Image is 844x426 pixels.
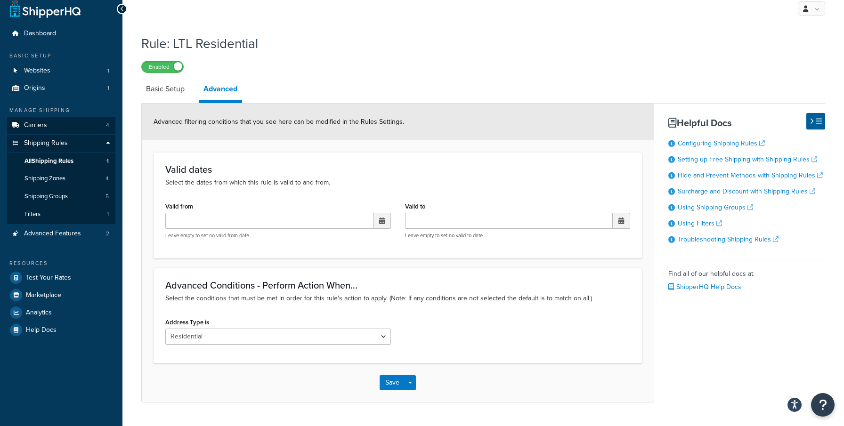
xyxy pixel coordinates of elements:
li: Shipping Groups [7,188,115,205]
div: Find all of our helpful docs at: [668,260,825,294]
li: Origins [7,80,115,97]
a: Using Shipping Groups [678,202,753,212]
a: Shipping Rules [7,135,115,152]
span: 1 [107,67,109,75]
a: Origins1 [7,80,115,97]
a: Surcharge and Discount with Shipping Rules [678,186,815,196]
p: Leave empty to set no valid from date [165,232,391,239]
a: Setting up Free Shipping with Shipping Rules [678,154,817,164]
p: Select the conditions that must be met in order for this rule's action to apply. (Note: If any co... [165,293,630,304]
a: Marketplace [7,287,115,304]
label: Valid from [165,203,193,210]
span: Advanced filtering conditions that you see here can be modified in the Rules Settings. [154,117,404,127]
label: Enabled [142,61,183,72]
span: 1 [107,84,109,92]
a: Using Filters [678,218,722,228]
a: Websites1 [7,62,115,80]
span: 1 [107,210,109,218]
label: Address Type is [165,319,209,326]
span: Shipping Rules [24,139,68,147]
span: Advanced Features [24,230,81,238]
span: 1 [106,157,109,165]
a: Dashboard [7,25,115,42]
span: Carriers [24,121,47,129]
li: Shipping Zones [7,170,115,187]
span: Shipping Groups [24,193,68,201]
span: 5 [105,193,109,201]
a: Shipping Groups5 [7,188,115,205]
a: Shipping Zones4 [7,170,115,187]
p: Leave empty to set no valid to date [405,232,631,239]
span: Websites [24,67,50,75]
li: Carriers [7,117,115,134]
span: 4 [105,175,109,183]
p: Select the dates from which this rule is valid to and from. [165,177,630,188]
label: Valid to [405,203,425,210]
button: Save [380,375,405,390]
a: Filters1 [7,206,115,223]
span: Filters [24,210,41,218]
div: Basic Setup [7,52,115,60]
span: Marketplace [26,291,61,299]
button: Hide Help Docs [806,113,825,129]
li: Websites [7,62,115,80]
h3: Advanced Conditions - Perform Action When... [165,280,630,290]
a: AllShipping Rules1 [7,153,115,170]
a: Test Your Rates [7,269,115,286]
a: ShipperHQ Help Docs [668,282,741,292]
span: Help Docs [26,326,57,334]
a: Hide and Prevent Methods with Shipping Rules [678,170,823,180]
span: Analytics [26,309,52,317]
a: Help Docs [7,322,115,338]
a: Advanced [199,78,242,103]
div: Manage Shipping [7,106,115,114]
span: 4 [106,121,109,129]
h3: Helpful Docs [668,118,825,128]
div: Resources [7,259,115,267]
li: Advanced Features [7,225,115,242]
h1: Rule: LTL Residential [141,34,813,53]
li: Shipping Rules [7,135,115,224]
a: Basic Setup [141,78,189,100]
a: Troubleshooting Shipping Rules [678,234,779,244]
a: Advanced Features2 [7,225,115,242]
span: Test Your Rates [26,274,71,282]
span: Origins [24,84,45,92]
span: All Shipping Rules [24,157,73,165]
span: 2 [106,230,109,238]
button: Open Resource Center [811,393,835,417]
a: Configuring Shipping Rules [678,138,765,148]
span: Shipping Zones [24,175,65,183]
a: Carriers4 [7,117,115,134]
span: Dashboard [24,30,56,38]
a: Analytics [7,304,115,321]
h3: Valid dates [165,164,630,175]
li: Filters [7,206,115,223]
